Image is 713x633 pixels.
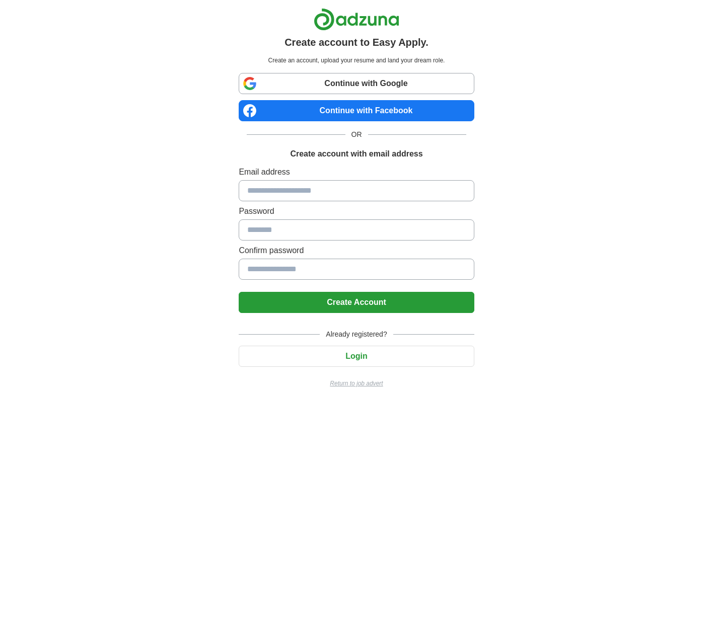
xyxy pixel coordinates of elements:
[239,245,474,257] label: Confirm password
[345,129,368,140] span: OR
[239,73,474,94] a: Continue with Google
[239,205,474,217] label: Password
[290,148,422,160] h1: Create account with email address
[314,8,399,31] img: Adzuna logo
[239,379,474,388] a: Return to job advert
[239,352,474,360] a: Login
[239,166,474,178] label: Email address
[284,35,429,50] h1: Create account to Easy Apply.
[239,346,474,367] button: Login
[239,100,474,121] a: Continue with Facebook
[241,56,472,65] p: Create an account, upload your resume and land your dream role.
[320,329,393,340] span: Already registered?
[239,292,474,313] button: Create Account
